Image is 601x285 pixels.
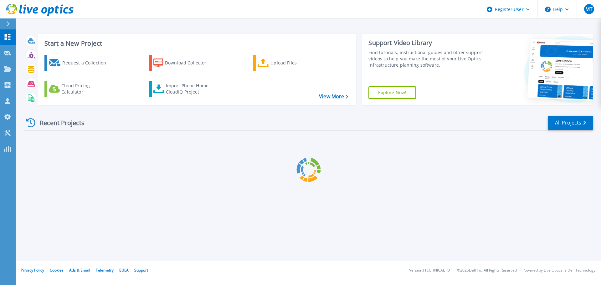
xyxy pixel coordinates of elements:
div: Cloud Pricing Calculator [61,83,111,95]
a: Cloud Pricing Calculator [44,81,114,97]
div: Upload Files [270,57,321,69]
h3: Start a New Project [44,40,348,47]
a: EULA [119,267,129,273]
div: Request a Collection [62,57,112,69]
div: Download Collector [165,57,215,69]
a: Support [134,267,148,273]
li: © 2025 Dell Inc. All Rights Reserved [457,268,517,272]
a: Privacy Policy [21,267,44,273]
a: Telemetry [96,267,114,273]
span: MT [585,7,593,12]
a: Upload Files [253,55,323,71]
div: Recent Projects [24,115,93,130]
li: Powered by Live Optics, a Dell Technology [522,268,595,272]
a: Ads & Email [69,267,90,273]
a: Request a Collection [44,55,114,71]
a: Cookies [50,267,64,273]
div: Import Phone Home CloudIQ Project [166,83,215,95]
a: All Projects [548,116,593,130]
a: View More [319,94,348,99]
li: Version: [TECHNICAL_ID] [409,268,451,272]
a: Explore Now! [368,86,416,99]
div: Support Video Library [368,39,486,47]
div: Find tutorials, instructional guides and other support videos to help you make the most of your L... [368,49,486,68]
a: Download Collector [149,55,219,71]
